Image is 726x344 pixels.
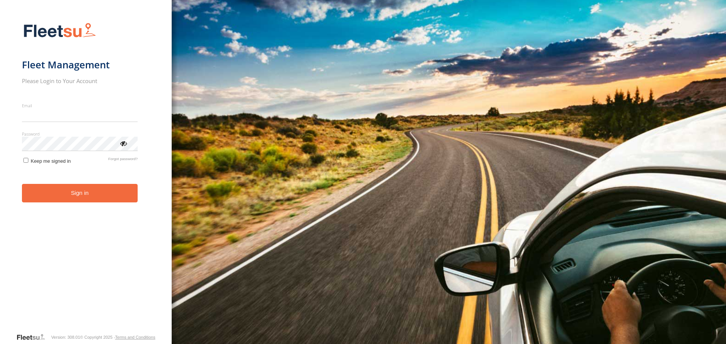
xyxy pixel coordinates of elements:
a: Forgot password? [108,157,138,164]
div: © Copyright 2025 - [80,335,155,339]
h2: Please Login to Your Account [22,77,138,85]
div: Version: 308.01 [51,335,80,339]
a: Visit our Website [16,333,51,341]
div: ViewPassword [119,139,127,147]
label: Email [22,103,138,108]
input: Keep me signed in [23,158,28,163]
a: Terms and Conditions [115,335,155,339]
label: Password [22,131,138,137]
img: Fleetsu [22,21,98,40]
form: main [22,18,150,333]
h1: Fleet Management [22,59,138,71]
button: Sign in [22,184,138,202]
span: Keep me signed in [31,158,71,164]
